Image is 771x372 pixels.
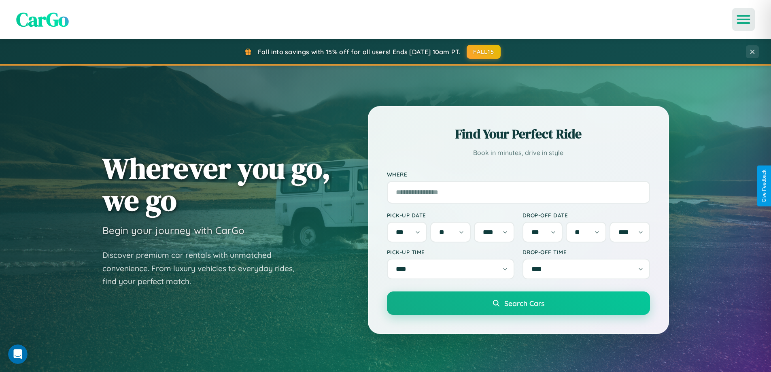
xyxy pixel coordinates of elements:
[522,212,650,219] label: Drop-off Date
[504,299,544,308] span: Search Cars
[387,147,650,159] p: Book in minutes, drive in style
[258,48,461,56] span: Fall into savings with 15% off for all users! Ends [DATE] 10am PT.
[102,249,305,288] p: Discover premium car rentals with unmatched convenience. From luxury vehicles to everyday rides, ...
[387,212,514,219] label: Pick-up Date
[8,344,28,364] iframe: Intercom live chat
[102,224,244,236] h3: Begin your journey with CarGo
[522,249,650,255] label: Drop-off Time
[761,170,767,202] div: Give Feedback
[467,45,501,59] button: FALL15
[102,152,331,216] h1: Wherever you go, we go
[387,171,650,178] label: Where
[16,6,69,33] span: CarGo
[387,125,650,143] h2: Find Your Perfect Ride
[732,8,755,31] button: Open menu
[387,249,514,255] label: Pick-up Time
[387,291,650,315] button: Search Cars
